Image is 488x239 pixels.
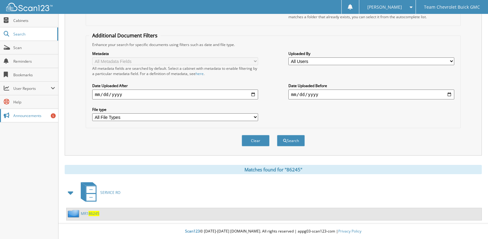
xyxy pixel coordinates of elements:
legend: Additional Document Filters [89,32,161,39]
label: File type [92,107,258,112]
input: end [288,90,454,99]
a: MR186245 [81,211,99,216]
span: SERVICE RO [100,190,120,195]
span: User Reports [13,86,51,91]
span: 86245 [89,211,99,216]
span: Help [13,99,55,105]
span: Bookmarks [13,72,55,78]
span: Team Chevrolet Buick GMC [424,5,480,9]
span: [PERSON_NAME] [367,5,402,9]
a: Privacy Policy [338,229,361,234]
label: Date Uploaded Before [288,83,454,88]
a: SERVICE RO [77,180,120,205]
label: Metadata [92,51,258,56]
div: 5 [51,113,56,118]
button: Search [277,135,305,146]
div: All metadata fields are searched by default. Select a cabinet with metadata to enable filtering b... [92,66,258,76]
label: Date Uploaded After [92,83,258,88]
span: Search [13,31,54,37]
div: © [DATE]-[DATE] [DOMAIN_NAME]. All rights reserved | appg03-scan123-com | [58,224,488,239]
img: scan123-logo-white.svg [6,3,53,11]
input: start [92,90,258,99]
div: Enhance your search for specific documents using filters such as date and file type. [89,42,457,47]
span: Scan [13,45,55,50]
div: Matches found for "86245" [65,165,482,174]
iframe: Chat Widget [457,209,488,239]
img: folder2.png [68,210,81,217]
span: Reminders [13,59,55,64]
button: Clear [242,135,270,146]
label: Uploaded By [288,51,454,56]
a: here [196,71,204,76]
span: Cabinets [13,18,55,23]
div: Select a cabinet and begin typing the name of the folder you want to search in. If the name match... [288,9,454,19]
span: Scan123 [185,229,200,234]
span: Announcements [13,113,55,118]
